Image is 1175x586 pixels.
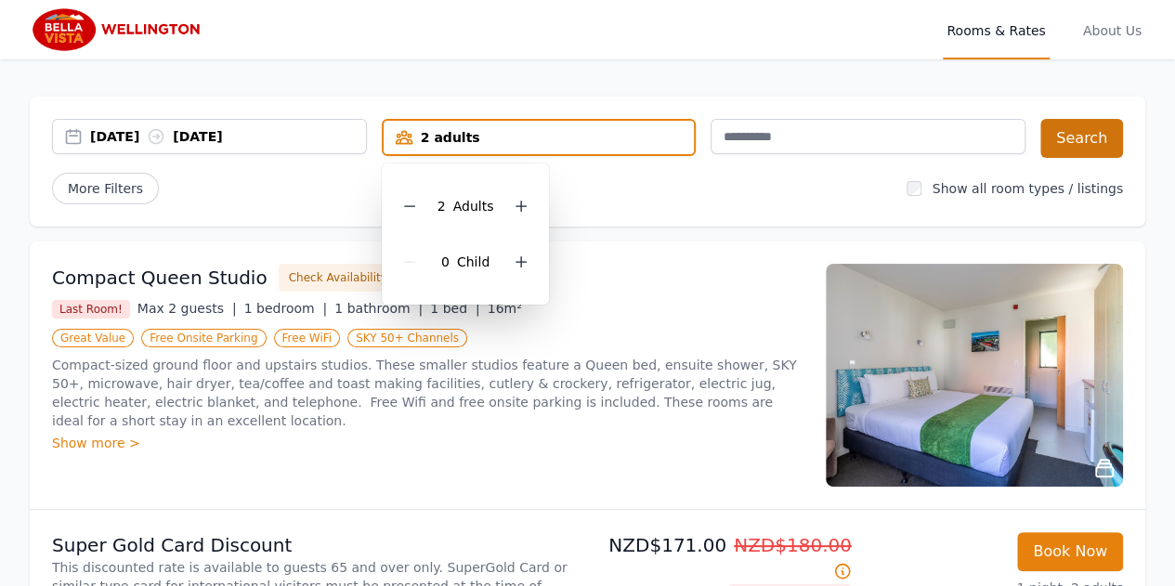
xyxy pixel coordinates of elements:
span: NZD$180.00 [734,534,852,556]
span: Free Onsite Parking [141,329,266,347]
span: 0 [441,254,450,269]
h3: Compact Queen Studio [52,265,268,291]
div: [DATE] [DATE] [90,127,366,146]
button: Check Availability [279,264,398,292]
span: Last Room! [52,300,130,319]
button: Book Now [1017,532,1123,571]
span: 1 bed | [430,301,479,316]
span: SKY 50+ Channels [347,329,467,347]
span: 1 bedroom | [244,301,328,316]
div: 2 adults [384,128,695,147]
span: Adult s [453,199,494,214]
p: NZD$171.00 [595,532,852,584]
label: Show all room types / listings [933,181,1123,196]
p: Super Gold Card Discount [52,532,581,558]
span: Great Value [52,329,134,347]
span: 1 bathroom | [334,301,423,316]
div: Show more > [52,434,803,452]
span: Max 2 guests | [137,301,237,316]
p: Compact-sized ground floor and upstairs studios. These smaller studios feature a Queen bed, ensui... [52,356,803,430]
span: Child [457,254,490,269]
span: 16m² [488,301,522,316]
button: Search [1040,119,1123,158]
span: Free WiFi [274,329,341,347]
span: 2 [437,199,446,214]
img: Bella Vista Wellington [30,7,209,52]
span: More Filters [52,173,159,204]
